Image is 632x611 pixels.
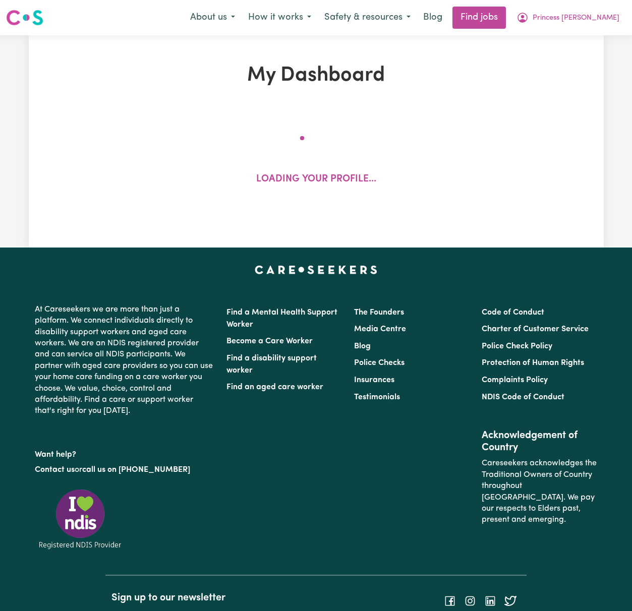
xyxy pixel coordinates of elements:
a: Complaints Policy [482,376,548,384]
a: Blog [417,7,448,29]
h2: Acknowledgement of Country [482,430,597,454]
button: My Account [510,7,626,28]
a: Blog [354,342,371,350]
a: Become a Care Worker [226,337,313,345]
p: Careseekers acknowledges the Traditional Owners of Country throughout [GEOGRAPHIC_DATA]. We pay o... [482,454,597,529]
a: call us on [PHONE_NUMBER] [82,466,190,474]
a: NDIS Code of Conduct [482,393,564,401]
img: Careseekers logo [6,9,43,27]
a: Find jobs [452,7,506,29]
a: Follow Careseekers on LinkedIn [484,596,496,604]
a: Careseekers home page [255,266,377,274]
a: Follow Careseekers on Instagram [464,596,476,604]
a: Find a Mental Health Support Worker [226,309,337,329]
a: Find a disability support worker [226,354,317,375]
a: Charter of Customer Service [482,325,589,333]
h2: Sign up to our newsletter [111,592,310,604]
span: Princess [PERSON_NAME] [533,13,619,24]
a: Testimonials [354,393,400,401]
button: About us [184,7,242,28]
a: Careseekers logo [6,6,43,29]
button: Safety & resources [318,7,417,28]
p: Want help? [35,445,214,460]
a: Insurances [354,376,394,384]
a: Police Check Policy [482,342,552,350]
p: At Careseekers we are more than just a platform. We connect individuals directly to disability su... [35,300,214,421]
a: The Founders [354,309,404,317]
button: How it works [242,7,318,28]
p: or [35,460,214,479]
h1: My Dashboard [131,64,502,88]
iframe: Button to launch messaging window [592,571,624,603]
a: Police Checks [354,359,405,367]
a: Find an aged care worker [226,383,323,391]
a: Follow Careseekers on Twitter [504,596,516,604]
img: Registered NDIS provider [35,487,126,551]
p: Loading your profile... [256,172,376,187]
a: Code of Conduct [482,309,544,317]
a: Protection of Human Rights [482,359,584,367]
a: Media Centre [354,325,406,333]
a: Contact us [35,466,75,474]
a: Follow Careseekers on Facebook [444,596,456,604]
